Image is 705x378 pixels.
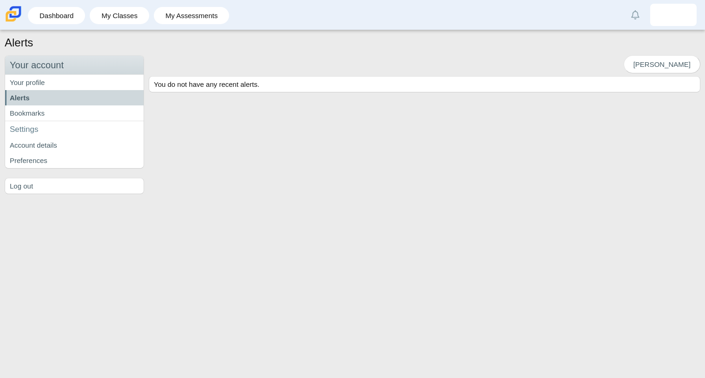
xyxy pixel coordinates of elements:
[624,55,700,73] a: [PERSON_NAME]
[158,7,225,24] a: My Assessments
[33,7,80,24] a: Dashboard
[4,17,23,25] a: Carmen School of Science & Technology
[5,75,144,90] a: Your profile
[5,35,33,51] h1: Alerts
[5,121,144,138] h3: Settings
[94,7,145,24] a: My Classes
[5,90,144,105] a: Alerts
[5,178,144,194] a: Log out
[5,137,144,153] a: Account details
[4,4,23,24] img: Carmen School of Science & Technology
[625,5,646,25] a: Alerts
[5,153,144,168] a: Preferences
[666,7,681,22] img: julio.medina.tc7Nxk
[5,105,144,121] a: Bookmarks
[5,56,144,75] h3: Your account
[149,77,700,92] div: You do not have any recent alerts.
[650,4,697,26] a: julio.medina.tc7Nxk
[633,60,691,68] span: [PERSON_NAME]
